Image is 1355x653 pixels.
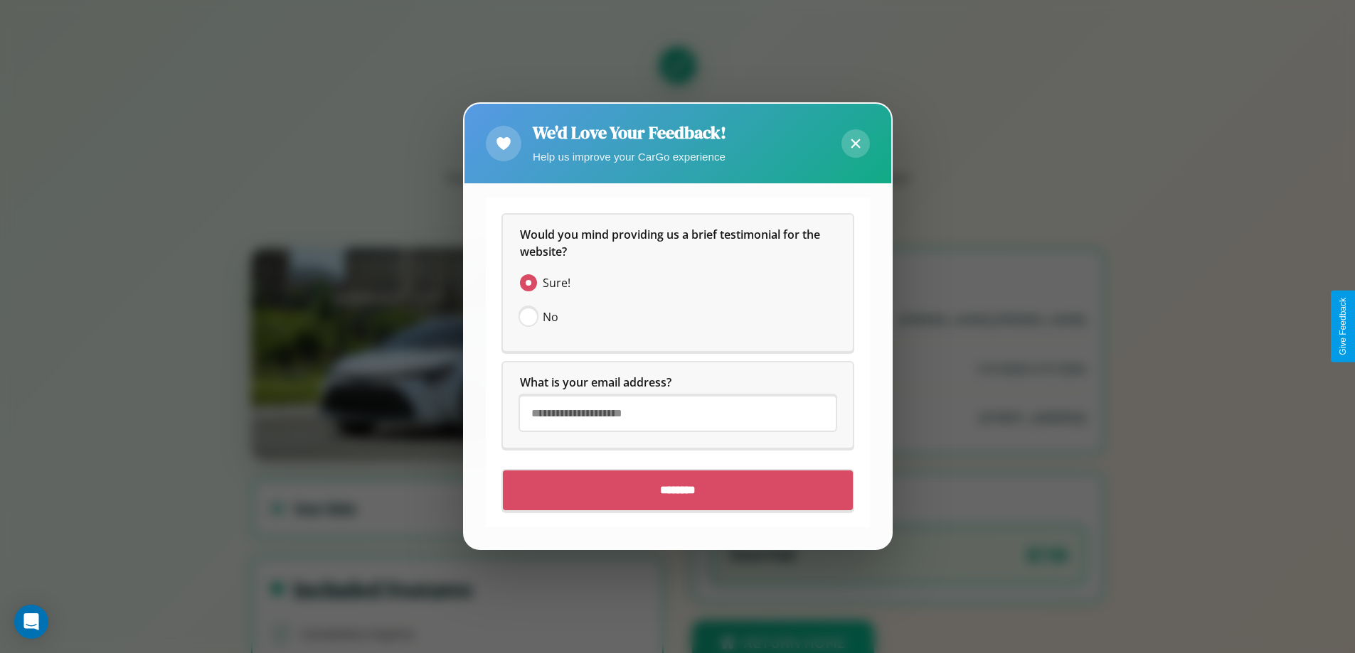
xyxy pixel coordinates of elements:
[14,605,48,639] div: Open Intercom Messenger
[533,147,726,166] p: Help us improve your CarGo experience
[1338,298,1348,355] div: Give Feedback
[543,275,570,292] span: Sure!
[520,375,671,391] span: What is your email address?
[543,309,558,326] span: No
[520,227,823,260] span: Would you mind providing us a brief testimonial for the website?
[533,121,726,144] h2: We'd Love Your Feedback!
